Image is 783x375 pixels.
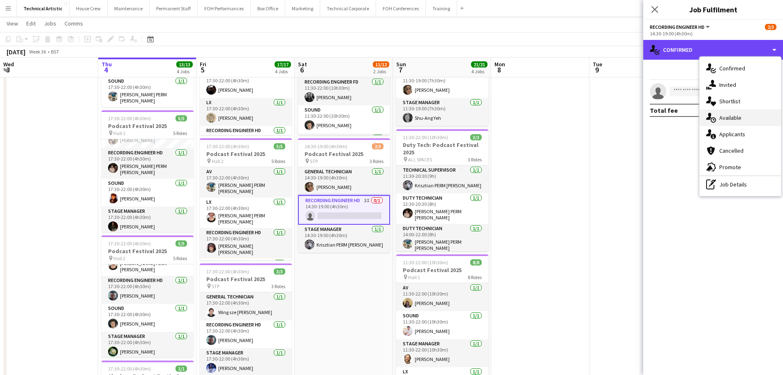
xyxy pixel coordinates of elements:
span: 14:30-19:00 (4h30m) [305,143,347,149]
span: 17:30-22:00 (4h30m) [108,366,151,372]
button: Technical Artistic [17,0,69,16]
span: Sun [396,61,406,68]
span: 8 [493,65,505,75]
span: 3 Roles [271,283,285,289]
div: 4 Jobs [471,68,487,75]
app-card-role: Duty Technician1/112:30-20:30 (8h)[PERSON_NAME] PERM [PERSON_NAME] [396,193,488,224]
app-card-role: Stage Manager1/111:30-19:00 (7h30m)Shu-Ang Yeh [396,98,488,126]
a: View [3,18,21,29]
span: 5 [199,65,206,75]
span: Tue [593,61,602,68]
div: 4 Jobs [177,68,192,75]
app-card-role: Camera Operator HD1/117:30-22:00 (4h30m)[PERSON_NAME] [200,70,292,98]
app-card-role: Duty Technician1/114:00-22:00 (8h)[PERSON_NAME] PERM [PERSON_NAME] [396,224,488,254]
span: 11:30-22:00 (10h30m) [403,134,448,140]
a: Edit [23,18,39,29]
span: View [7,20,18,27]
div: Job Details [700,176,781,193]
app-card-role: Stage Manager1/1 [298,133,390,161]
span: Available [719,114,741,121]
span: 2/3 [372,143,383,149]
span: Comms [65,20,83,27]
app-job-card: 11:30-22:00 (10h30m)3/3Duty Tech: Podcast Festival 2025 ALL SPACES3 RolesTechnical Supervisor1/11... [396,129,488,251]
app-card-role: Recording Engineer FD1/111:30-22:00 (10h30m)[PERSON_NAME] [298,77,390,105]
span: 5/5 [176,240,187,247]
h3: Podcast Festival 2025 [396,266,488,274]
span: Sat [298,61,307,68]
button: Maintenance [108,0,150,16]
app-card-role: Stage Manager1/111:30-22:00 (10h30m)[PERSON_NAME] [396,339,488,367]
div: BST [51,49,59,55]
app-card-role: LX1/117:30-22:00 (4h30m)[PERSON_NAME] PERM [PERSON_NAME] [200,198,292,228]
app-job-card: 17:30-22:00 (4h30m)5/5Podcast Festival 2025 Hall 25 RolesWing sze [PERSON_NAME]LX1/117:30-22:00 (... [102,235,194,357]
app-job-card: 17:30-22:00 (4h30m)5/5Podcast Festival 2025 Hall 15 Roles[PERSON_NAME]LX1/117:30-22:00 (4h30m)[PE... [102,110,194,232]
span: Wed [3,61,14,68]
span: Thu [102,61,112,68]
span: 3/3 [274,268,285,275]
span: Hall 2 [113,255,125,261]
span: Applicants [719,130,745,138]
span: 17:30-22:00 (4h30m) [108,240,151,247]
app-card-role: Recording Engineer HD1/117:30-22:00 (4h30m)[PERSON_NAME] [102,276,194,304]
app-card-role: Sound1/117:30-22:00 (4h30m)[PERSON_NAME] PERM [PERSON_NAME] [102,77,194,107]
app-card-role: Stage Manager1/117:30-22:00 (4h30m)[PERSON_NAME] [102,207,194,235]
span: Cancelled [719,147,744,154]
h3: Podcast Festival 2025 [200,275,292,283]
app-card-role: Recording Engineer HD1/117:30-22:00 (4h30m) [200,126,292,156]
span: Edit [26,20,36,27]
span: Recording Engineer HD [650,24,704,30]
div: Total fee [650,106,678,114]
span: 5/5 [176,115,187,121]
div: 14:30-19:00 (4h30m)2/3Podcast Festival 2025 STP3 RolesGeneral Technician1/114:30-19:00 (4h30m)[PE... [298,138,390,253]
app-card-role: Recording Engineer HD3I0/114:30-19:00 (4h30m) [298,195,390,225]
span: 17:30-22:00 (4h30m) [108,115,151,121]
span: Fri [200,61,206,68]
span: Hall 1 [408,274,420,280]
span: 2/3 [765,24,776,30]
button: Recording Engineer HD [650,24,711,30]
span: 17:30-22:00 (4h30m) [206,143,249,149]
app-card-role: Stage Manager1/114:30-19:00 (4h30m)Krisztian PERM [PERSON_NAME] [298,225,390,253]
h3: Duty Tech: Podcast Festival 2025 [396,141,488,156]
span: Confirmed [719,65,745,72]
span: 13/13 [176,61,193,68]
h3: Podcast Festival 2025 [102,247,194,255]
div: 2 Jobs [373,68,389,75]
app-card-role: General Technician1/111:30-19:00 (7h30m)[PERSON_NAME] [396,70,488,98]
app-card-role: Recording Engineer HD1/117:30-22:00 (4h30m)[PERSON_NAME] [200,320,292,348]
app-card-role: Sound1/117:30-22:00 (4h30m)[PERSON_NAME] [102,179,194,207]
app-card-role: Stage Manager1/117:30-22:00 (4h30m)[PERSON_NAME] [102,332,194,360]
app-job-card: 17:30-22:00 (4h30m)5/5Podcast Festival 2025 Hall 25 RolesAV1/117:30-22:00 (4h30m)[PERSON_NAME] PE... [200,138,292,260]
h3: Podcast Festival 2025 [200,150,292,158]
app-card-role: AV1/111:30-22:00 (10h30m)[PERSON_NAME] [396,283,488,311]
app-card-role: Sound1/117:30-22:00 (4h30m)[PERSON_NAME] [102,304,194,332]
span: 5/5 [274,143,285,149]
span: 7 [395,65,406,75]
span: 8 Roles [468,274,482,280]
span: STP [310,158,318,164]
span: 6 [297,65,307,75]
span: 4 [100,65,112,75]
span: 5 Roles [173,255,187,261]
h3: Podcast Festival 2025 [298,150,390,158]
app-card-role: Sound1/111:30-22:00 (10h30m)[PERSON_NAME] [396,311,488,339]
app-card-role: AV1/117:30-22:00 (4h30m)[PERSON_NAME] PERM [PERSON_NAME] [200,167,292,198]
span: Invited [719,81,736,89]
span: 3 Roles [370,158,383,164]
span: 5 Roles [173,130,187,136]
span: 5 Roles [271,158,285,164]
a: Comms [61,18,86,29]
app-card-role: Sound1/111:30-22:00 (10h30m)[PERSON_NAME] [298,105,390,133]
span: Week 36 [27,49,48,55]
span: Jobs [44,20,56,27]
span: 3 [2,65,14,75]
button: Training [426,0,457,16]
h3: Job Fulfilment [643,4,783,15]
span: Mon [494,61,505,68]
app-card-role: Recording Engineer HD1/117:30-22:00 (4h30m)[PERSON_NAME] PERM [PERSON_NAME] [102,148,194,179]
button: Marketing [285,0,320,16]
app-card-role: Recording Engineer HD1/117:30-22:00 (4h30m)[PERSON_NAME] [PERSON_NAME] [200,228,292,259]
